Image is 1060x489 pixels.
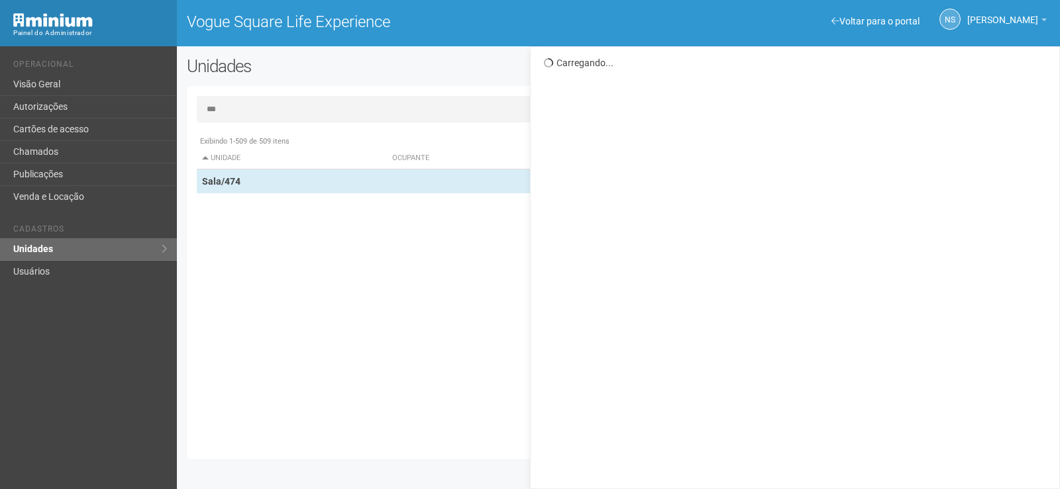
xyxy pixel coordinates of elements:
div: Carregando... [544,57,1049,69]
h1: Vogue Square Life Experience [187,13,609,30]
img: Minium [13,13,93,27]
a: NS [939,9,961,30]
a: [PERSON_NAME] [967,17,1047,27]
li: Cadastros [13,224,167,238]
li: Operacional [13,60,167,73]
strong: Sala/474 [202,176,240,187]
div: Exibindo 1-509 de 509 itens [197,136,1040,148]
span: Nicolle Silva [967,2,1038,25]
th: Unidade: activate to sort column descending [197,148,388,169]
div: Painel do Administrador [13,27,167,39]
a: Voltar para o portal [831,16,920,26]
th: Ocupante: activate to sort column ascending [387,148,734,169]
h2: Unidades [187,56,535,76]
